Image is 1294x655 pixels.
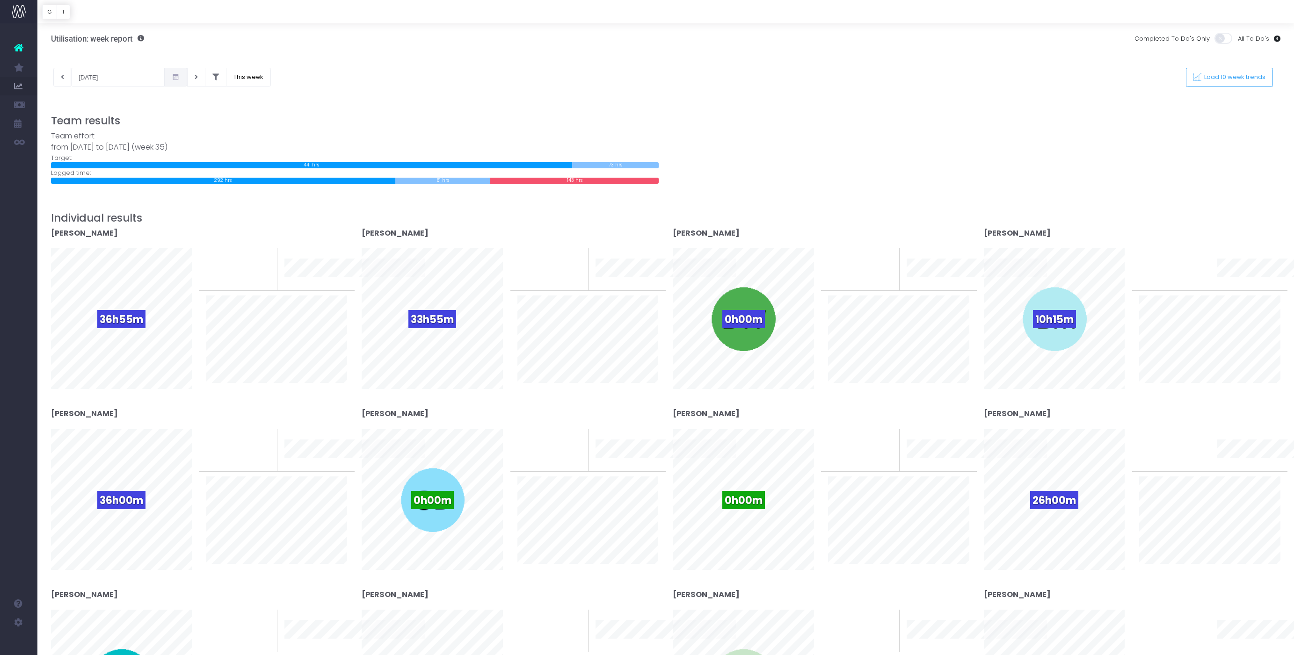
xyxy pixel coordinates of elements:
[877,429,892,445] span: 0%
[673,228,740,238] strong: [PERSON_NAME]
[51,589,118,600] strong: [PERSON_NAME]
[97,310,145,328] span: 36h55m
[596,461,638,470] span: 10 week trend
[1187,610,1203,625] span: 0%
[907,280,949,289] span: 10 week trend
[284,641,327,651] span: 10 week trend
[254,429,270,445] span: 0%
[51,115,1281,127] h3: Team results
[254,610,270,625] span: 0%
[206,257,245,266] span: To last week
[517,257,556,266] span: To last week
[673,408,740,419] strong: [PERSON_NAME]
[566,610,581,625] span: 0%
[1201,73,1266,81] span: Load 10 week trends
[907,461,949,470] span: 10 week trend
[51,130,659,153] div: Team effort from [DATE] to [DATE] (week 35)
[1139,438,1178,447] span: To last week
[828,619,866,628] span: To last week
[984,408,1051,419] strong: [PERSON_NAME]
[566,429,581,445] span: 0%
[572,162,659,168] div: 73 hrs
[1033,310,1076,328] span: 10h15m
[1030,491,1078,509] span: 26h00m
[226,68,271,86] button: This week
[984,589,1051,600] strong: [PERSON_NAME]
[284,461,327,470] span: 10 week trend
[1186,68,1273,87] button: Load 10 week trends
[362,228,429,238] strong: [PERSON_NAME]
[42,5,57,19] button: G
[362,408,429,419] strong: [PERSON_NAME]
[517,619,556,628] span: To last week
[206,438,245,447] span: To last week
[517,438,556,447] span: To last week
[1238,34,1269,43] span: All To Do's
[1139,257,1178,266] span: To last week
[395,178,490,184] div: 81 hrs
[828,257,866,266] span: To last week
[1217,280,1259,289] span: 10 week trend
[57,5,70,19] button: T
[51,228,118,238] strong: [PERSON_NAME]
[722,491,765,509] span: 0h00m
[51,178,395,184] div: 292 hrs
[907,641,949,651] span: 10 week trend
[596,641,638,651] span: 10 week trend
[362,589,429,600] strong: [PERSON_NAME]
[42,5,70,19] div: Vertical button group
[1217,461,1259,470] span: 10 week trend
[984,228,1051,238] strong: [PERSON_NAME]
[12,636,26,650] img: images/default_profile_image.png
[284,280,327,289] span: 10 week trend
[44,130,666,184] div: Target: Logged time:
[408,310,456,328] span: 33h55m
[254,248,270,264] span: 0%
[828,438,866,447] span: To last week
[1217,641,1259,651] span: 10 week trend
[51,408,118,419] strong: [PERSON_NAME]
[206,619,245,628] span: To last week
[1187,248,1203,264] span: 0%
[1187,429,1203,445] span: 0%
[51,34,144,43] h3: Utilisation: week report
[1134,34,1210,43] span: Completed To Do's Only
[596,280,638,289] span: 10 week trend
[722,310,765,328] span: 0h00m
[97,491,145,509] span: 36h00m
[51,212,1281,224] h3: Individual results
[490,178,659,184] div: 143 hrs
[411,491,454,509] span: 0h00m
[51,162,572,168] div: 441 hrs
[877,248,892,264] span: 0%
[1139,619,1178,628] span: To last week
[566,248,581,264] span: 0%
[877,610,892,625] span: 0%
[673,589,740,600] strong: [PERSON_NAME]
